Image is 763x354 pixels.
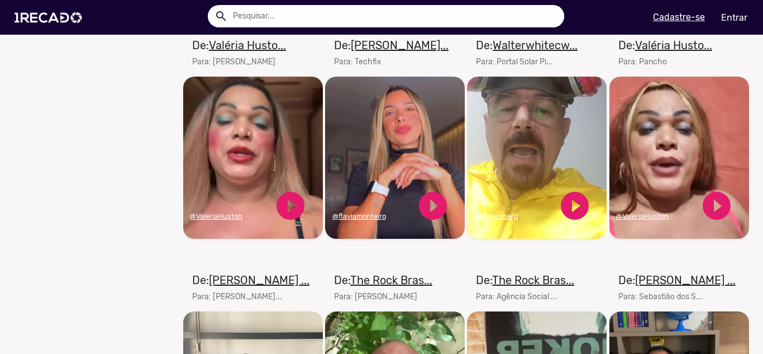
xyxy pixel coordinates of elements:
mat-card-subtitle: Para: Agência Social ... [476,291,574,303]
mat-card-subtitle: Para: Sebastião dos S... [618,291,736,303]
mat-card-subtitle: Para: Pancho [618,56,712,68]
mat-card-title: De: [334,37,449,54]
mat-card-title: De: [334,272,432,289]
mat-card-title: De: [618,37,712,54]
mat-card-subtitle: Para: Techfix [334,56,449,68]
a: Entrar [714,8,755,27]
u: The Rock Bras... [492,273,574,287]
mat-card-title: De: [192,37,286,54]
input: Pesquisar... [225,5,564,27]
mat-card-subtitle: Para: [PERSON_NAME] [192,56,286,68]
u: @flaviamonteiro [332,212,386,220]
mat-card-subtitle: Para: Portal Solar Pi... [476,56,578,68]
a: play_circle_filled [700,189,733,223]
u: [PERSON_NAME] ... [635,273,736,287]
mat-card-subtitle: Para: [PERSON_NAME] [334,291,432,303]
u: Walterwhitecw... [493,39,578,52]
u: @heisenberg [474,212,518,220]
a: play_circle_filled [274,189,307,223]
u: [PERSON_NAME] ... [209,273,309,287]
mat-icon: Example home icon [214,10,228,23]
video: Seu navegador não reproduz vídeo em HTML5 [609,77,749,239]
mat-card-title: De: [476,37,578,54]
video: Seu navegador não reproduz vídeo em HTML5 [183,77,323,239]
mat-card-title: De: [618,272,736,289]
video: Seu navegador não reproduz vídeo em HTML5 [467,77,607,239]
a: play_circle_filled [558,189,592,223]
a: play_circle_filled [416,189,450,223]
mat-card-subtitle: Para: [PERSON_NAME]... [192,291,309,303]
video: Seu navegador não reproduz vídeo em HTML5 [325,77,465,239]
u: @ValeriaHuston [190,212,242,220]
mat-card-title: De: [476,272,574,289]
u: The Rock Bras... [350,273,432,287]
button: Example home icon [211,6,230,25]
u: Valéria Husto... [209,39,286,52]
u: [PERSON_NAME]... [351,39,449,52]
mat-card-title: De: [192,272,309,289]
u: Valéria Husto... [635,39,712,52]
u: Cadastre-se [653,12,705,22]
u: @ValeriaHuston [616,212,669,220]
